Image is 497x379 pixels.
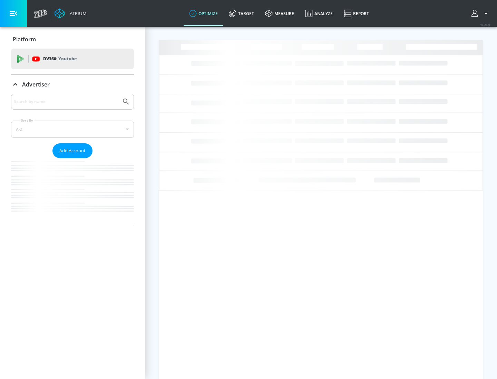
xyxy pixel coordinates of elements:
div: Platform [11,30,134,49]
p: Platform [13,35,36,43]
a: Atrium [55,8,87,19]
a: Analyze [300,1,338,26]
p: DV360: [43,55,77,63]
label: Sort By [20,118,35,123]
span: v 4.24.0 [480,23,490,27]
div: A-Z [11,121,134,138]
div: Atrium [67,10,87,17]
p: Advertiser [22,81,50,88]
a: Target [223,1,260,26]
div: DV360: Youtube [11,49,134,69]
div: Advertiser [11,75,134,94]
input: Search by name [14,97,118,106]
p: Youtube [58,55,77,62]
a: Report [338,1,374,26]
a: optimize [184,1,223,26]
span: Add Account [59,147,86,155]
button: Add Account [52,143,92,158]
div: Advertiser [11,94,134,225]
nav: list of Advertiser [11,158,134,225]
a: measure [260,1,300,26]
